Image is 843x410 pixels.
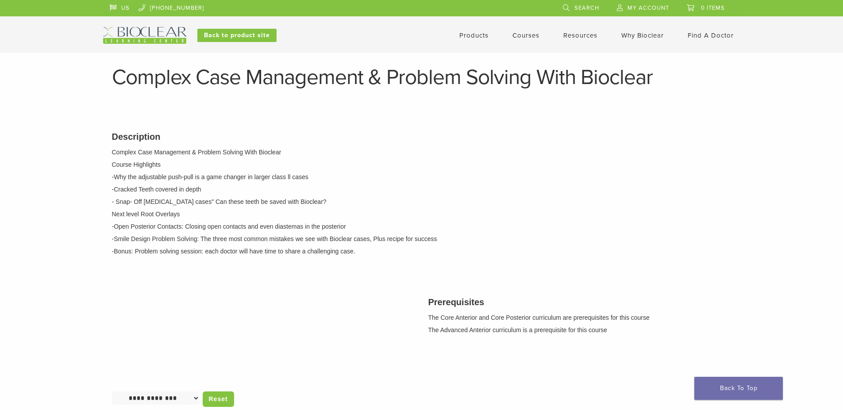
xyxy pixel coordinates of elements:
a: Find A Doctor [688,31,734,39]
p: -Cracked Teeth covered in depth [112,185,731,194]
p: Course Highlights [112,160,731,169]
a: Why Bioclear [621,31,664,39]
a: Resources [563,31,597,39]
p: -Bonus: Problem solving session: each doctor will have time to share a challenging case. [112,247,731,256]
p: Next level Root Overlays [112,210,731,219]
a: Back to product site [197,29,277,42]
p: Complex Case Management & Problem Solving With Bioclear [112,148,731,157]
span: 0 items [701,4,725,11]
span: My Account [627,4,669,11]
a: Back To Top [694,377,783,400]
h3: Description [112,130,731,143]
p: -Smile Design Problem Solving: The three most common mistakes we see with Bioclear cases, Plus re... [112,234,731,244]
p: -Why the adjustable push-pull is a game changer in larger class ll cases [112,172,731,182]
p: The Core Anterior and Core Posterior curriculum are prerequisites for this course [428,313,731,322]
img: Bioclear [103,27,186,44]
span: Search [574,4,599,11]
p: -Open Posterior Contacts: Closing open contacts and even diastemas in the posterior [112,222,731,231]
p: The Advanced Anterior curriculum is a prerequisite for this course [428,326,731,335]
a: Reset [203,391,234,407]
h1: Complex Case Management & Problem Solving With Bioclear [112,67,731,88]
p: - Snap- Off [MEDICAL_DATA] cases" Can these teeth be saved with Bioclear? [112,197,731,207]
a: Products [459,31,489,39]
a: Courses [512,31,539,39]
h3: Prerequisites [428,295,731,309]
